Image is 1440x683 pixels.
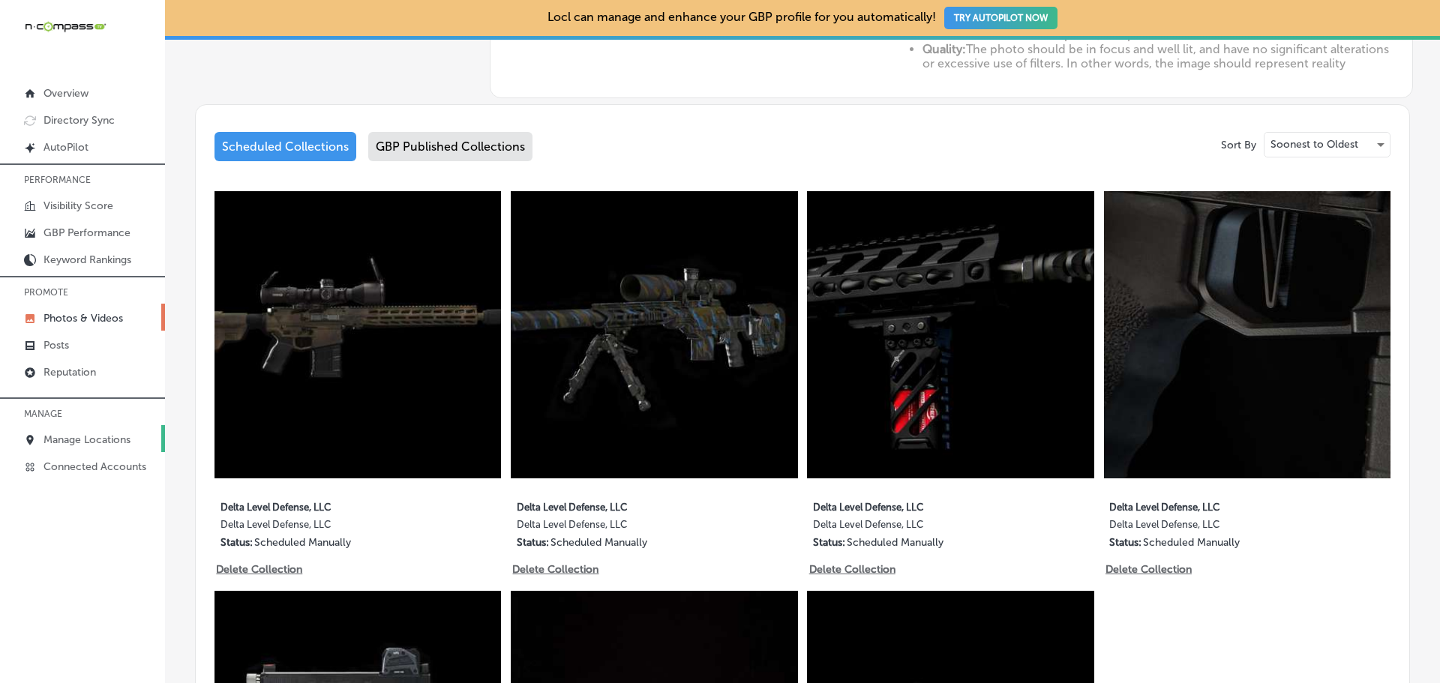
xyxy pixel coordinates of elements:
p: Status: [220,536,253,549]
p: Sort By [1221,139,1256,151]
p: Delete Collection [1105,563,1190,576]
label: Delta Level Defense, LLC [1109,519,1325,536]
label: Delta Level Defense, LLC [813,519,1029,536]
img: Collection thumbnail [511,191,797,478]
p: Scheduled Manually [1143,536,1240,549]
p: Delete Collection [512,563,597,576]
div: Scheduled Collections [214,132,356,161]
p: Reputation [43,366,96,379]
p: Delete Collection [809,563,894,576]
p: Status: [517,536,549,549]
img: 660ab0bf-5cc7-4cb8-ba1c-48b5ae0f18e60NCTV_CLogo_TV_Black_-500x88.png [24,19,106,34]
div: Soonest to Oldest [1264,133,1390,157]
label: Delta Level Defense, LLC [220,493,436,519]
p: Photos & Videos [43,312,123,325]
button: TRY AUTOPILOT NOW [944,7,1057,29]
p: Posts [43,339,69,352]
p: Soonest to Oldest [1270,137,1358,151]
p: Overview [43,87,88,100]
img: Collection thumbnail [1104,191,1390,478]
p: Manage Locations [43,433,130,446]
label: Delta Level Defense, LLC [517,519,733,536]
label: Delta Level Defense, LLC [1109,493,1325,519]
p: GBP Performance [43,226,130,239]
p: Directory Sync [43,114,115,127]
p: Status: [813,536,845,549]
p: Scheduled Manually [254,536,351,549]
img: Collection thumbnail [214,191,501,478]
p: Keyword Rankings [43,253,131,266]
label: Delta Level Defense, LLC [220,519,436,536]
p: Scheduled Manually [550,536,647,549]
label: Delta Level Defense, LLC [517,493,733,519]
p: Visibility Score [43,199,113,212]
label: Delta Level Defense, LLC [813,493,1029,519]
p: Connected Accounts [43,460,146,473]
div: GBP Published Collections [368,132,532,161]
img: Collection thumbnail [807,191,1093,478]
p: Scheduled Manually [847,536,943,549]
p: AutoPilot [43,141,88,154]
p: Delete Collection [216,563,301,576]
p: Status: [1109,536,1141,549]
